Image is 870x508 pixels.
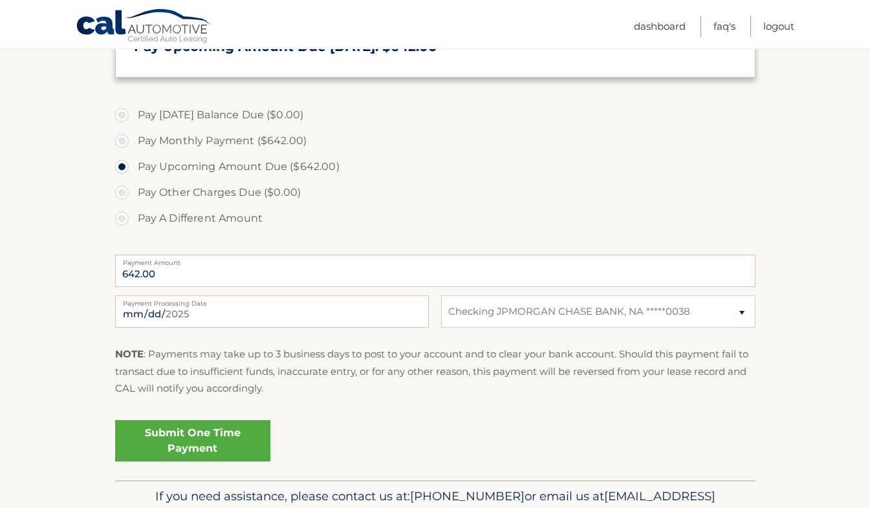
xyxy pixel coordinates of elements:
[115,295,429,306] label: Payment Processing Date
[763,16,794,37] a: Logout
[634,16,686,37] a: Dashboard
[115,180,756,206] label: Pay Other Charges Due ($0.00)
[115,420,270,461] a: Submit One Time Payment
[115,206,756,231] label: Pay A Different Amount
[115,255,756,265] label: Payment Amount
[115,346,756,397] p: : Payments may take up to 3 business days to post to your account and to clear your bank account....
[410,489,525,503] span: [PHONE_NUMBER]
[713,16,735,37] a: FAQ's
[115,348,144,360] strong: NOTE
[115,128,756,154] label: Pay Monthly Payment ($642.00)
[115,255,756,287] input: Payment Amount
[115,154,756,180] label: Pay Upcoming Amount Due ($642.00)
[115,295,429,328] input: Payment Date
[76,8,212,46] a: Cal Automotive
[115,102,756,128] label: Pay [DATE] Balance Due ($0.00)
